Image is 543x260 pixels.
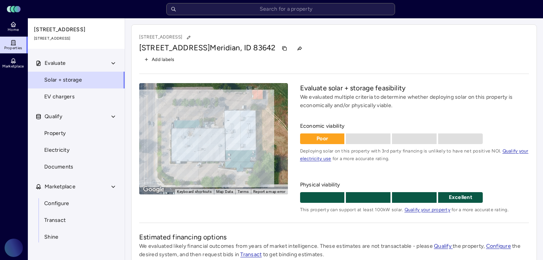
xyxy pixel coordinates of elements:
[139,43,210,52] span: [STREET_ADDRESS]
[139,32,194,42] p: [STREET_ADDRESS]
[44,199,69,208] span: Configure
[139,232,529,242] h2: Estimated financing options
[45,59,66,67] span: Evaluate
[44,216,66,225] span: Transact
[405,207,450,212] a: Qualify your property
[300,206,529,213] span: This property can support at least 100kW solar. for a more accurate rating.
[300,135,345,143] p: Poor
[44,129,66,138] span: Property
[28,55,125,72] button: Evaluate
[434,243,453,249] a: Qualify
[44,233,58,241] span: Shine
[27,142,125,159] a: Electricity
[44,146,69,154] span: Electricity
[166,3,395,15] input: Search for a property
[300,93,529,110] p: We evaluated multiple criteria to determine whether deploying solar on this property is economica...
[8,27,19,32] span: Home
[27,125,125,142] a: Property
[27,212,125,229] a: Transact
[27,195,125,212] a: Configure
[2,64,24,69] span: Marketplace
[34,35,119,42] span: [STREET_ADDRESS]
[139,55,180,64] button: Add labels
[152,56,175,63] span: Add labels
[300,122,529,130] span: Economic viability
[486,243,511,249] a: Configure
[438,193,483,202] p: Excellent
[45,183,76,191] span: Marketplace
[210,43,275,52] span: Meridian, ID 83642
[177,189,212,194] button: Keyboard shortcuts
[238,189,249,194] a: Terms (opens in new tab)
[139,242,529,259] p: We evaluated likely financial outcomes from years of market intelligence. These estimates are not...
[216,189,233,194] button: Map Data
[27,159,125,175] a: Documents
[44,76,82,84] span: Solar + storage
[27,229,125,246] a: Shine
[300,147,529,162] span: Deploying solar on this property with 3rd party financing is unlikely to have net positive NOI. f...
[27,88,125,105] a: EV chargers
[240,251,262,258] a: Transact
[28,108,125,125] button: Qualify
[141,185,166,194] img: Google
[141,185,166,194] a: Open this area in Google Maps (opens a new window)
[253,189,286,194] a: Report a map error
[300,83,529,93] h2: Evaluate solar + storage feasibility
[44,93,75,101] span: EV chargers
[28,178,125,195] button: Marketplace
[34,26,119,34] span: [STREET_ADDRESS]
[4,46,22,50] span: Properties
[45,112,62,121] span: Qualify
[44,163,73,171] span: Documents
[27,72,125,88] a: Solar + storage
[300,181,529,189] span: Physical viability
